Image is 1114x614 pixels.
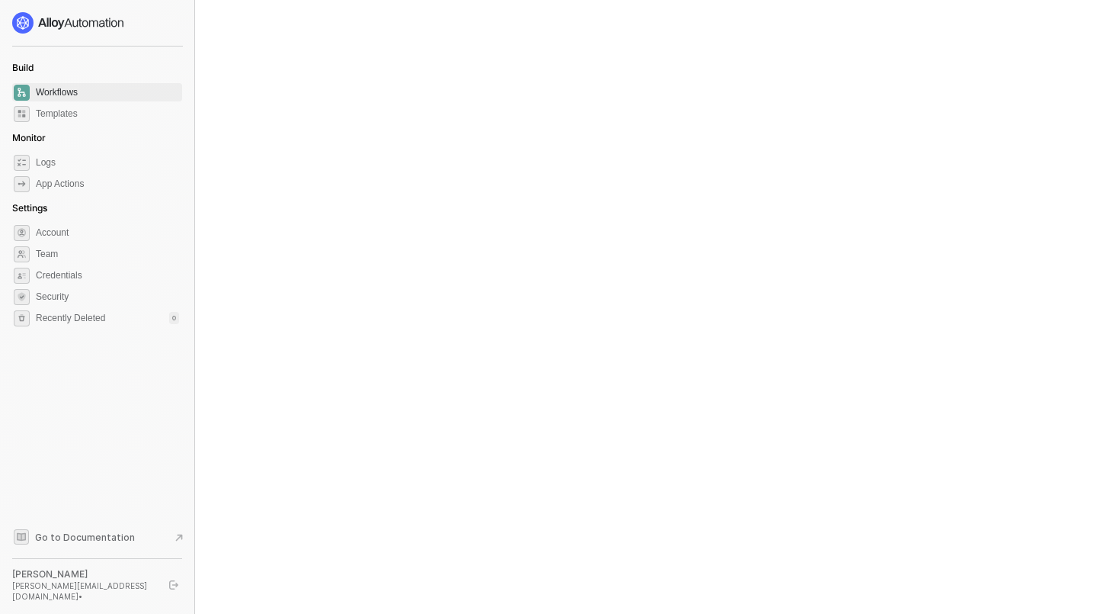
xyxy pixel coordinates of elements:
[12,528,183,546] a: Knowledge Base
[36,178,84,191] div: App Actions
[14,106,30,122] span: marketplace
[36,83,179,101] span: Workflows
[12,202,47,214] span: Settings
[36,312,105,325] span: Recently Deleted
[14,310,30,326] span: settings
[12,132,46,143] span: Monitor
[14,176,30,192] span: icon-app-actions
[36,223,179,242] span: Account
[169,312,179,324] div: 0
[36,266,179,284] span: Credentials
[14,246,30,262] span: team
[14,155,30,171] span: icon-logs
[12,580,155,602] div: [PERSON_NAME][EMAIL_ADDRESS][DOMAIN_NAME] •
[14,529,29,545] span: documentation
[35,531,135,544] span: Go to Documentation
[12,12,182,34] a: logo
[12,62,34,73] span: Build
[169,580,178,590] span: logout
[14,225,30,241] span: settings
[14,289,30,305] span: security
[12,12,125,34] img: logo
[36,288,179,306] span: Security
[36,245,179,263] span: Team
[171,530,187,545] span: document-arrow
[36,104,179,123] span: Templates
[14,85,30,101] span: dashboard
[14,268,30,284] span: credentials
[36,153,179,172] span: Logs
[12,568,155,580] div: [PERSON_NAME]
